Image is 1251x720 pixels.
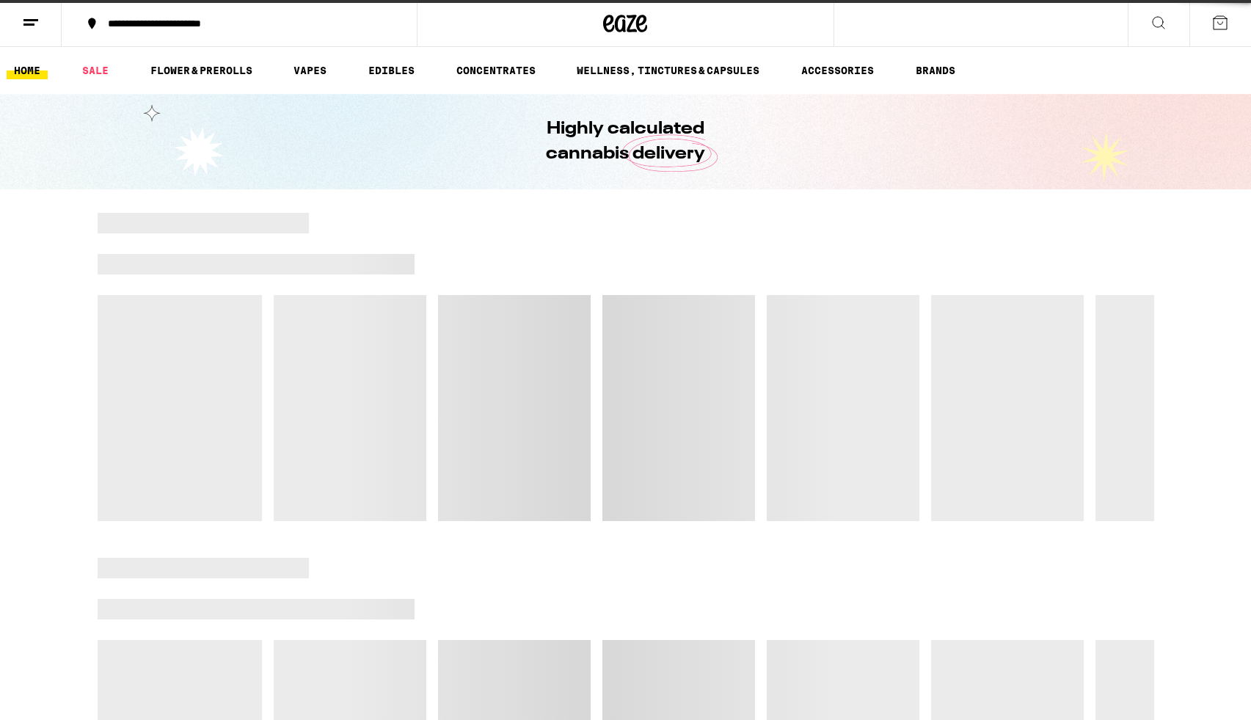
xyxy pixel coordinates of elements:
[143,62,260,79] a: FLOWER & PREROLLS
[908,62,963,79] a: BRANDS
[569,62,767,79] a: WELLNESS, TINCTURES & CAPSULES
[286,62,334,79] a: VAPES
[75,62,116,79] a: SALE
[7,62,48,79] a: HOME
[794,62,881,79] a: ACCESSORIES
[361,62,422,79] a: EDIBLES
[449,62,543,79] a: CONCENTRATES
[505,117,747,167] h1: Highly calculated cannabis delivery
